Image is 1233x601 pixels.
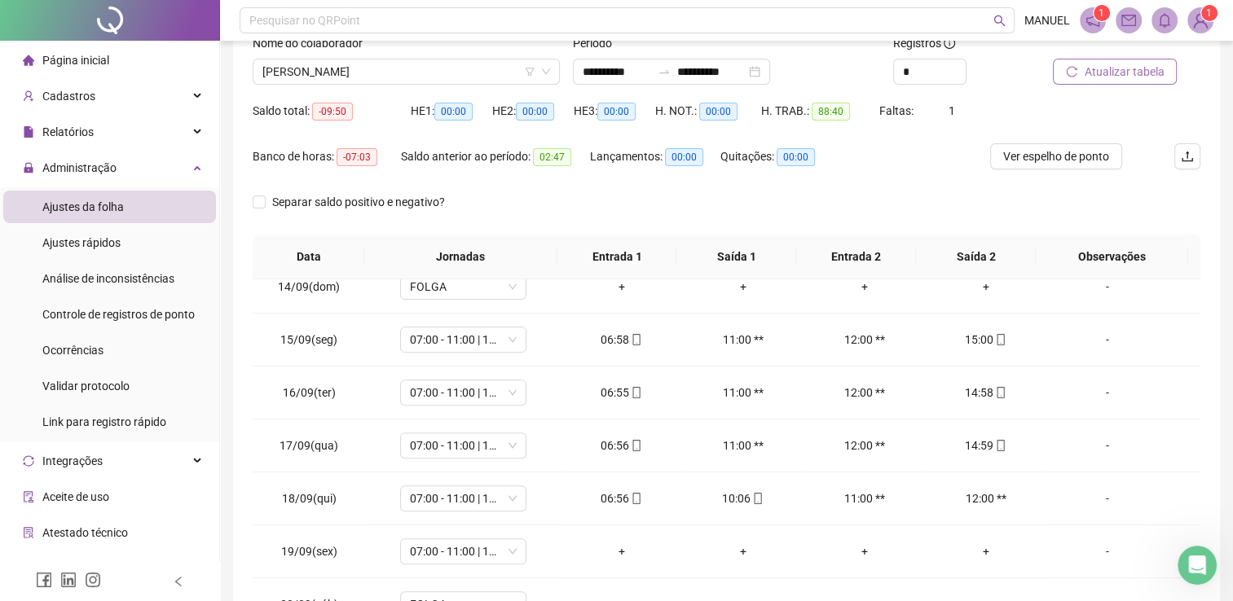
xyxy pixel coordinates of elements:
[23,90,34,102] span: user-add
[695,542,790,560] div: +
[1094,5,1110,21] sup: 1
[812,103,850,121] span: 88:40
[1059,436,1156,454] div: -
[893,34,955,52] span: Registros
[410,380,517,405] span: 07:00 - 11:00 | 12:00 - 15:00
[574,384,669,401] div: 06:55
[699,103,738,121] span: 00:00
[676,235,796,279] th: Saída 1
[574,102,655,121] div: HE 3:
[938,384,1033,401] div: 14:58
[42,344,103,357] span: Ocorrências
[949,104,955,117] span: 1
[938,278,1033,296] div: +
[42,379,130,393] span: Validar protocolo
[23,126,34,138] span: file
[761,102,879,121] div: H. TRAB.:
[574,542,669,560] div: +
[916,235,1036,279] th: Saída 2
[695,278,790,296] div: +
[262,59,550,84] span: URSULINA GOMES NOGUEIRA
[533,148,571,166] span: 02:47
[23,455,34,467] span: sync
[665,148,703,166] span: 00:00
[1099,7,1104,19] span: 1
[36,572,52,588] span: facebook
[401,147,590,166] div: Saldo anterior ao período:
[1085,13,1100,28] span: notification
[720,147,839,166] div: Quitações:
[516,103,554,121] span: 00:00
[817,278,912,296] div: +
[42,308,195,321] span: Controle de registros de ponto
[573,34,623,52] label: Período
[1059,384,1156,401] div: -
[1084,63,1164,81] span: Atualizar tabela
[42,454,103,467] span: Integrações
[751,493,764,504] span: mobile
[525,67,535,77] span: filter
[993,387,1006,398] span: mobile
[658,65,671,78] span: to
[410,539,517,564] span: 07:00 - 11:00 | 12:00 - 15:00
[590,147,720,166] div: Lançamentos:
[410,433,517,458] span: 07:00 - 11:00 | 12:00 - 15:00
[42,490,109,503] span: Aceite de uso
[23,491,34,502] span: audit
[283,386,336,399] span: 16/09(ter)
[253,147,401,166] div: Banco de horas:
[266,193,451,211] span: Separar saldo positivo e negativo?
[695,489,790,507] div: 10:06
[1003,147,1109,165] span: Ver espelho de ponto
[629,493,642,504] span: mobile
[42,90,95,103] span: Cadastros
[990,143,1122,169] button: Ver espelho de ponto
[1059,331,1156,349] div: -
[597,103,636,121] span: 00:00
[492,102,574,121] div: HE 2:
[280,439,338,452] span: 17/09(qua)
[42,415,166,428] span: Link para registro rápido
[938,542,1033,560] div: +
[42,236,121,249] span: Ajustes rápidos
[938,436,1033,454] div: 14:59
[312,103,353,121] span: -09:50
[85,572,101,588] span: instagram
[1049,248,1175,265] span: Observações
[817,542,912,560] div: +
[777,148,815,166] span: 00:00
[410,327,517,352] span: 07:00 - 11:00 | 12:00 - 15:00
[1066,66,1077,77] span: reload
[42,125,94,138] span: Relatórios
[938,331,1033,349] div: 15:00
[173,576,184,587] span: left
[60,572,77,588] span: linkedin
[1201,5,1218,21] sup: Atualize o seu contato no menu Meus Dados
[1121,13,1136,28] span: mail
[282,492,337,505] span: 18/09(qui)
[629,334,642,345] span: mobile
[1206,7,1212,19] span: 1
[1036,235,1188,279] th: Observações
[278,280,340,293] span: 14/09(dom)
[337,148,377,166] span: -07:03
[574,331,669,349] div: 06:58
[993,440,1006,451] span: mobile
[1059,542,1156,560] div: -
[993,15,1006,27] span: search
[944,37,955,49] span: info-circle
[410,486,517,511] span: 07:00 - 11:00 | 12:00 - 15:00
[655,102,761,121] div: H. NOT.:
[574,278,669,296] div: +
[253,235,364,279] th: Data
[1059,278,1156,296] div: -
[796,235,916,279] th: Entrada 2
[1059,489,1156,507] div: -
[629,387,642,398] span: mobile
[541,67,551,77] span: down
[42,526,128,539] span: Atestado técnico
[42,200,124,213] span: Ajustes da folha
[364,235,557,279] th: Jornadas
[557,235,677,279] th: Entrada 1
[658,65,671,78] span: swap-right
